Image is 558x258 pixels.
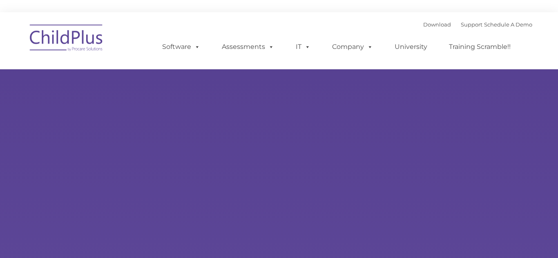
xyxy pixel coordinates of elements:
font: | [423,21,532,28]
img: ChildPlus by Procare Solutions [26,19,107,60]
a: Schedule A Demo [484,21,532,28]
a: IT [288,39,319,55]
a: University [386,39,435,55]
a: Assessments [214,39,282,55]
a: Software [154,39,208,55]
a: Training Scramble!! [441,39,519,55]
a: Download [423,21,451,28]
a: Support [461,21,482,28]
a: Company [324,39,381,55]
